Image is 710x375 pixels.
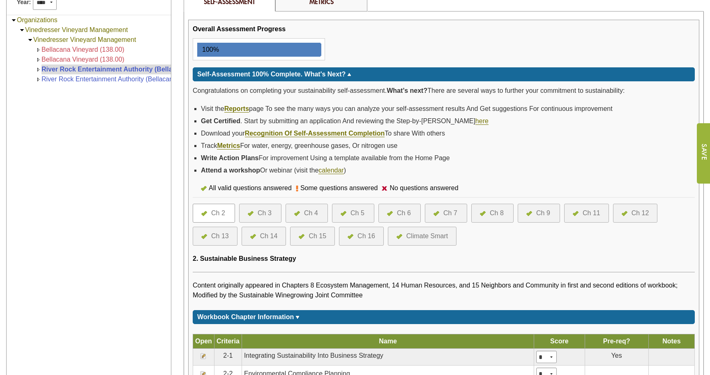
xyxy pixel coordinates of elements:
[396,231,448,241] a: Climate Smart
[250,231,278,241] a: Ch 14
[534,334,585,349] th: Score
[41,76,236,83] a: River Rock Entertainment Authority (Bellacana Vineyards) (130.00)
[299,234,304,239] img: icon-all-questions-answered.png
[357,231,375,241] div: Ch 16
[201,140,695,152] li: Track For water, energy, greenhouse gases, Or nitrogen use
[585,349,648,366] td: Yes
[242,349,534,366] td: Integrating Sustainability Into Business Strategy
[350,208,364,218] div: Ch 5
[309,231,326,241] div: Ch 15
[214,349,242,366] td: 2-1
[248,208,273,218] a: Ch 3
[19,27,25,33] img: Collapse Vinedresser Vineyard Management
[341,208,366,218] a: Ch 5
[11,17,17,23] img: Collapse Organizations
[583,208,600,218] div: Ch 11
[211,231,229,241] div: Ch 13
[27,37,33,43] img: Collapse Vinedresser Vineyard Management
[201,231,229,241] a: Ch 13
[490,208,504,218] div: Ch 8
[201,103,695,115] li: Visit the page To see the many ways you can analyze your self-assessment results And Get suggesti...
[197,71,346,78] span: Self-Assessment 100% Complete. What's Next?
[396,234,402,239] img: icon-all-questions-answered.png
[299,231,326,241] a: Ch 15
[294,208,319,218] a: Ch 4
[382,186,387,191] img: icon-no-questions-answered.png
[41,46,124,53] a: Bellacana Vineyard (138.00)
[296,185,298,192] img: icon-some-questions-answered.png
[201,164,695,177] li: Or webinar (visit the )
[201,211,207,216] img: icon-all-questions-answered.png
[193,334,214,349] th: Open
[387,87,427,94] strong: What’s next?
[648,334,694,349] th: Notes
[348,231,375,241] a: Ch 16
[260,231,278,241] div: Ch 14
[480,211,486,216] img: icon-all-questions-answered.png
[475,117,489,125] a: here
[397,208,411,218] div: Ch 6
[632,208,649,218] div: Ch 12
[433,208,459,218] a: Ch 7
[193,24,286,34] div: Overall Assessment Progress
[224,105,249,113] a: Reports
[696,123,710,184] input: Submit
[193,85,695,96] p: Congratulations on completing your sustainability self-assessment. There are several ways to furt...
[201,127,695,140] li: Download your To share With others
[201,117,240,124] strong: Get Certified
[245,130,385,137] a: Recognition Of Self-Assessment Completion
[25,26,128,33] a: Vinedresser Vineyard Management
[347,73,351,76] img: sort_arrow_up.gif
[295,316,300,319] img: sort_arrow_down.gif
[536,208,550,218] div: Ch 9
[258,208,272,218] div: Ch 3
[294,211,300,216] img: icon-all-questions-answered.png
[573,211,579,216] img: icon-all-questions-answered.png
[250,234,256,239] img: icon-all-questions-answered.png
[622,211,627,216] img: icon-all-questions-answered.png
[341,211,346,216] img: icon-all-questions-answered.png
[201,152,695,164] li: For improvement Using a template available from the Home Page
[248,211,254,216] img: icon-all-questions-answered.png
[198,44,219,56] div: 100%
[193,255,296,262] span: 2. Sustainable Business Strategy
[17,16,58,23] a: Organizations
[214,334,242,349] th: Criteria
[207,183,296,193] div: All valid questions answered
[443,208,457,218] div: Ch 7
[433,211,439,216] img: icon-all-questions-answered.png
[526,208,551,218] a: Ch 9
[201,154,258,161] strong: Write Action Plans
[201,167,260,174] strong: Attend a workshop
[193,310,695,324] div: Click for more or less content
[242,334,534,349] th: Name
[387,211,393,216] img: icon-all-questions-answered.png
[387,183,462,193] div: No questions answered
[33,36,136,43] a: Vinedresser Vineyard Management
[622,208,649,218] a: Ch 12
[304,208,318,218] div: Ch 4
[573,208,600,218] a: Ch 11
[585,334,648,349] th: Pre-req?
[193,67,695,81] div: Click for more or less content
[193,282,678,299] span: Content originally appeared in Chapters 8 Ecosystem Management, 14 Human Resources, and 15 Neighb...
[41,66,249,73] a: River Rock Entertainment Authority (Bellacana Vineyards) (139.00)
[217,142,240,150] a: Metrics
[348,234,353,239] img: icon-all-questions-answered.png
[406,231,448,241] div: Climate Smart
[526,211,532,216] img: icon-all-questions-answered.png
[201,115,695,127] li: . Start by submitting an application And reviewing the Step-by-[PERSON_NAME]
[201,234,207,239] img: icon-all-questions-answered.png
[387,208,412,218] a: Ch 6
[197,313,294,320] span: Workbook Chapter Information
[201,186,207,191] img: icon-all-questions-answered.png
[318,167,343,174] a: calendar
[211,208,225,218] div: Ch 2
[480,208,505,218] a: Ch 8
[41,56,124,63] a: Bellacana Vineyard (138.00)
[298,183,382,193] div: Some questions answered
